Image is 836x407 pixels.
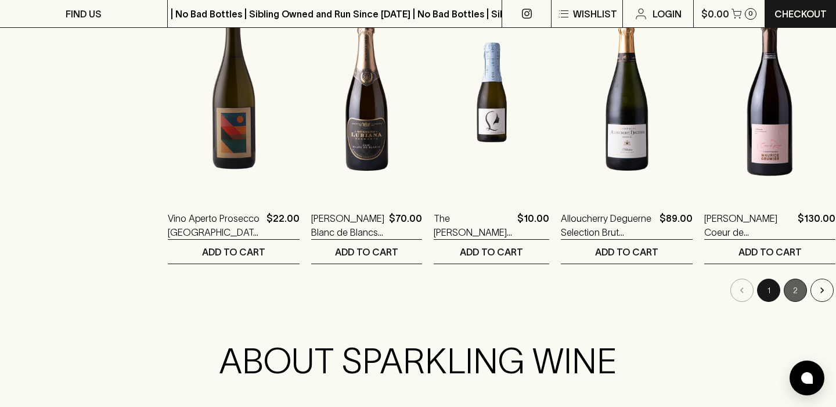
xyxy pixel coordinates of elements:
p: FIND US [66,7,102,21]
button: ADD TO CART [561,240,693,264]
button: ADD TO CART [168,240,300,264]
a: [PERSON_NAME] Blanc de Blancs Sparkling 2016 [311,211,384,239]
p: $89.00 [660,211,693,239]
p: $10.00 [517,211,549,239]
p: 0 [748,10,753,17]
a: Vino Aperto Prosecco [GEOGRAPHIC_DATA] 2024 [168,211,262,239]
p: ADD TO CART [595,245,658,259]
button: ADD TO CART [311,240,422,264]
p: Checkout [774,7,827,21]
button: ADD TO CART [704,240,835,264]
button: ADD TO CART [434,240,549,264]
h2: ABOUT SPARKLING WINE [125,340,711,382]
nav: pagination navigation [168,279,835,302]
p: $70.00 [389,211,422,239]
p: $130.00 [798,211,835,239]
p: ADD TO CART [335,245,398,259]
p: ADD TO CART [738,245,802,259]
img: bubble-icon [801,372,813,384]
a: Alloucherry Deguerne Selection Brut Champagne NV [561,211,655,239]
button: page 1 [757,279,780,302]
p: $0.00 [701,7,729,21]
p: Login [653,7,682,21]
p: ADD TO CART [202,245,265,259]
p: Wishlist [573,7,617,21]
button: Go to page 2 [784,279,807,302]
p: $22.00 [266,211,300,239]
button: Go to next page [810,279,834,302]
a: [PERSON_NAME] Coeur de [PERSON_NAME] [PERSON_NAME] NV [704,211,793,239]
p: ADD TO CART [460,245,523,259]
a: The [PERSON_NAME] Sparkling Blanc de Blancs NV 200ml PICCOLO [434,211,513,239]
